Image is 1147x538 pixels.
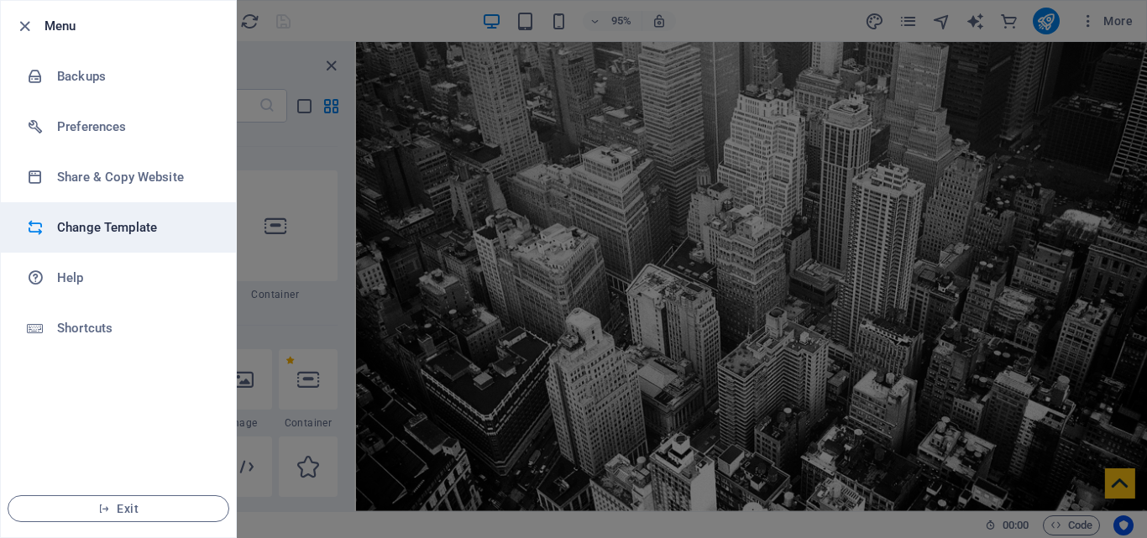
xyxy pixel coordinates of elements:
[57,217,212,238] h6: Change Template
[22,502,215,515] span: Exit
[57,117,212,137] h6: Preferences
[57,268,212,288] h6: Help
[8,495,229,522] button: Exit
[57,66,212,86] h6: Backups
[45,16,223,36] h6: Menu
[1,253,236,303] a: Help
[57,167,212,187] h6: Share & Copy Website
[57,318,212,338] h6: Shortcuts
